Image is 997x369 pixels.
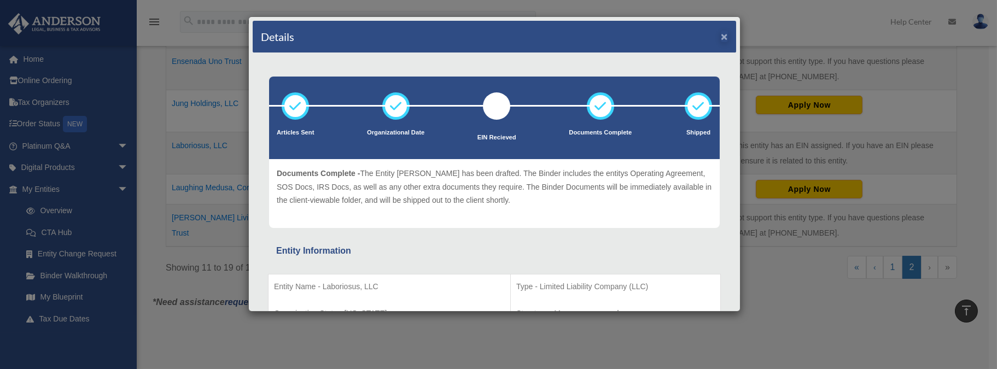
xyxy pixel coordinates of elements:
p: Shipped [685,127,712,138]
p: Type - Limited Liability Company (LLC) [516,280,715,294]
p: Articles Sent [277,127,314,138]
p: Organizational Date [367,127,424,138]
button: × [721,31,728,42]
p: Entity Name - Laboriosus, LLC [274,280,505,294]
span: Documents Complete - [277,169,360,178]
p: The Entity [PERSON_NAME] has been drafted. The Binder includes the entitys Operating Agreement, S... [277,167,712,207]
p: Documents Complete [569,127,632,138]
p: EIN Recieved [477,132,516,143]
div: Entity Information [276,243,713,259]
h4: Details [261,29,294,44]
p: Structure - Manager-managed [516,307,715,320]
p: Organization State - [US_STATE] [274,307,505,320]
